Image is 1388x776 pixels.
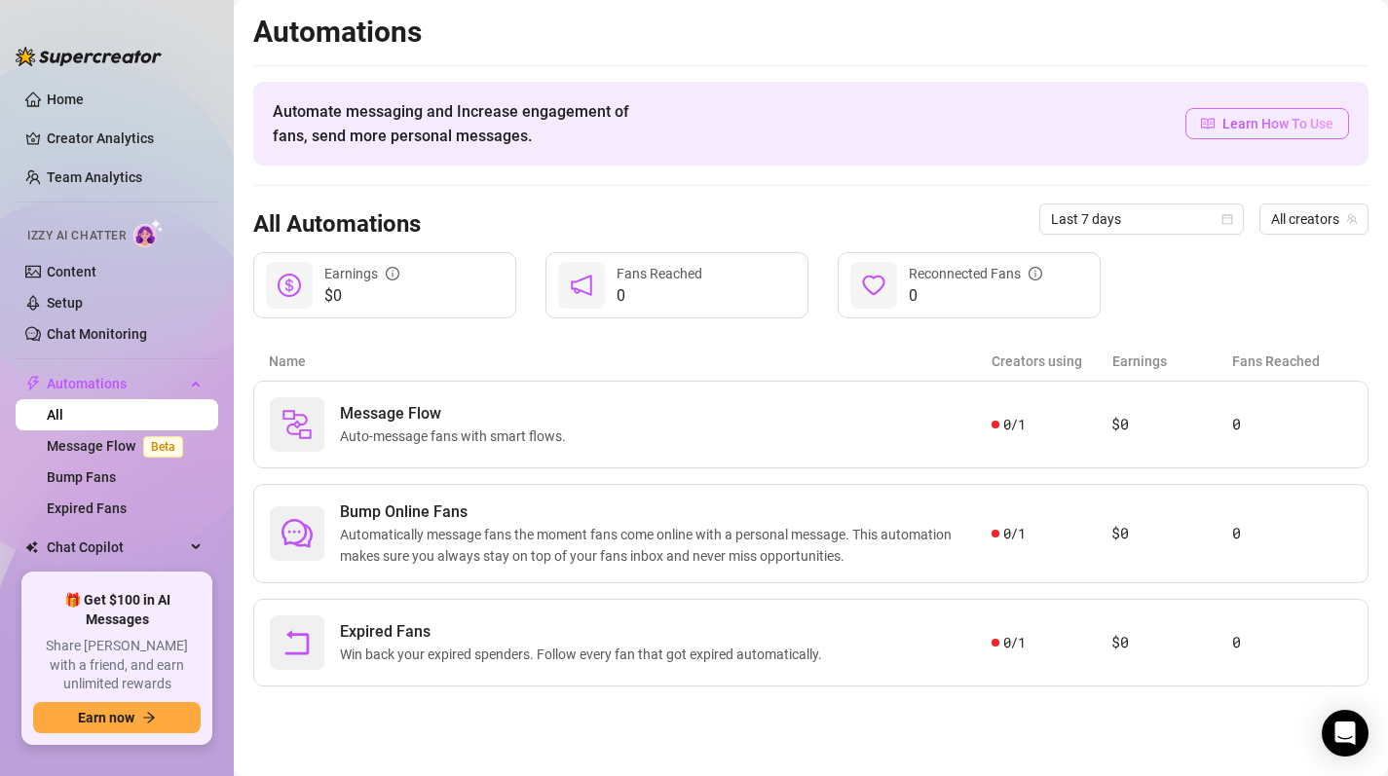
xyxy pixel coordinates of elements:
a: Content [47,264,96,279]
div: Open Intercom Messenger [1322,710,1369,757]
span: info-circle [1029,267,1042,280]
img: AI Chatter [133,219,164,247]
span: Izzy AI Chatter [27,227,126,245]
span: 0 [617,284,702,308]
a: Expired Fans [47,500,127,516]
span: Expired Fans [340,620,830,644]
span: Win back your expired spenders. Follow every fan that got expired automatically. [340,644,830,665]
span: Last 7 days [1051,204,1232,234]
article: 0 [1232,631,1352,654]
article: 0 [1232,522,1352,545]
span: 🎁 Get $100 in AI Messages [33,591,201,629]
button: Earn nowarrow-right [33,702,201,733]
span: 0 / 1 [1003,632,1026,653]
a: Message FlowBeta [47,438,191,454]
div: Reconnected Fans [909,263,1042,284]
span: All creators [1271,204,1357,234]
span: Automations [47,368,185,399]
a: Home [47,92,84,107]
article: Earnings [1112,351,1233,372]
img: svg%3e [281,409,313,440]
span: Share [PERSON_NAME] with a friend, and earn unlimited rewards [33,637,201,694]
article: Creators using [992,351,1112,372]
a: Bump Fans [47,469,116,485]
span: thunderbolt [25,376,41,391]
article: 0 [1232,413,1352,436]
span: arrow-right [142,711,156,724]
span: Beta [143,436,183,458]
img: logo-BBDzfeDw.svg [16,47,162,66]
h2: Automations [253,14,1369,51]
a: Setup [47,295,83,311]
a: Team Analytics [47,169,142,185]
a: Learn How To Use [1185,108,1349,139]
a: Chat Monitoring [47,326,147,342]
span: calendar [1221,213,1233,225]
span: 0 / 1 [1003,414,1026,435]
span: Earn now [78,710,134,725]
span: rollback [281,627,313,658]
img: Chat Copilot [25,540,38,554]
span: 0 [909,284,1042,308]
span: Learn How To Use [1222,113,1333,134]
span: Automate messaging and Increase engagement of fans, send more personal messages. [273,99,648,148]
span: read [1201,117,1215,130]
h3: All Automations [253,209,421,240]
article: $0 [1111,413,1231,436]
span: Chat Copilot [47,532,185,563]
span: Automatically message fans the moment fans come online with a personal message. This automation m... [340,524,992,567]
span: Bump Online Fans [340,500,992,524]
span: dollar [278,274,301,297]
article: $0 [1111,522,1231,545]
span: 0 / 1 [1003,523,1026,544]
span: heart [862,274,885,297]
span: Fans Reached [617,266,702,281]
span: Message Flow [340,402,574,425]
span: Auto-message fans with smart flows. [340,425,574,447]
article: $0 [1111,631,1231,654]
span: notification [570,274,593,297]
a: Creator Analytics [47,123,203,154]
a: All [47,407,63,423]
span: info-circle [386,267,399,280]
span: team [1346,213,1358,225]
span: $0 [324,284,399,308]
span: comment [281,518,313,549]
article: Name [269,351,992,372]
article: Fans Reached [1232,351,1353,372]
div: Earnings [324,263,399,284]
